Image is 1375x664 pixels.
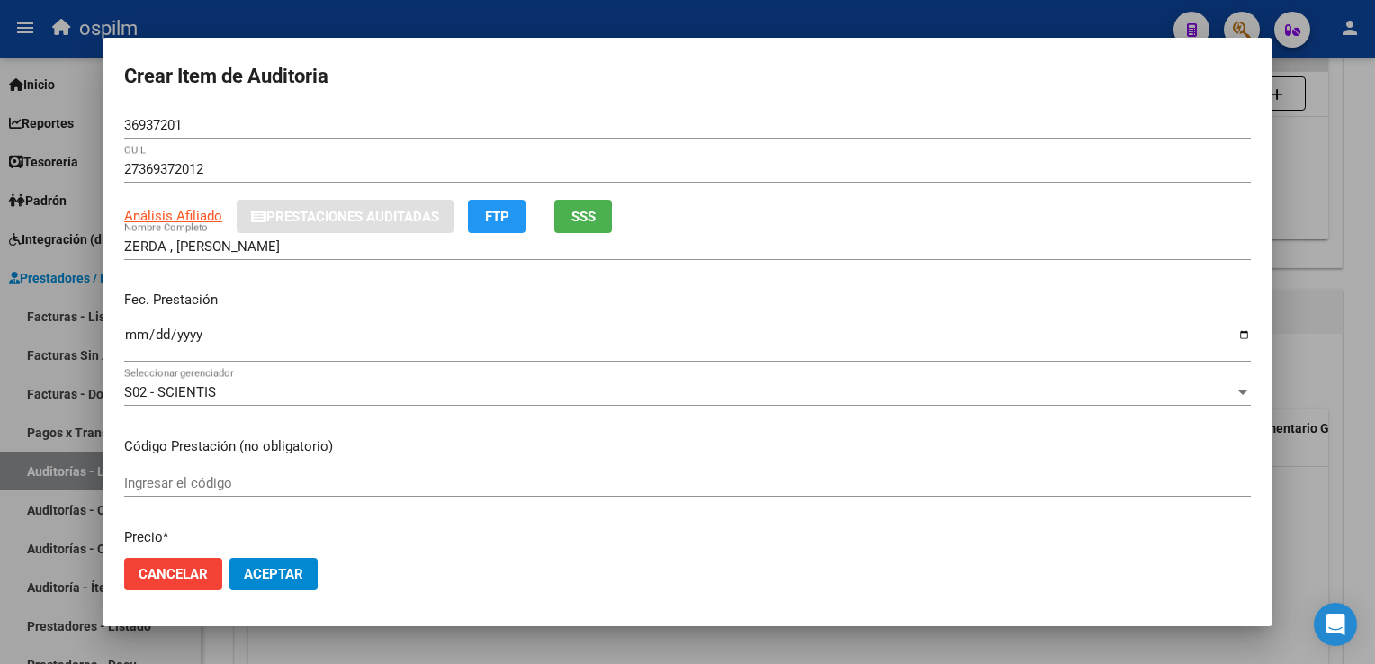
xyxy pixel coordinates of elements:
[571,209,596,225] span: SSS
[124,290,1251,310] p: Fec. Prestación
[139,566,208,582] span: Cancelar
[124,436,1251,457] p: Código Prestación (no obligatorio)
[485,209,509,225] span: FTP
[468,200,526,233] button: FTP
[124,384,216,400] span: S02 - SCIENTIS
[266,209,439,225] span: Prestaciones Auditadas
[1314,603,1357,646] div: Open Intercom Messenger
[244,566,303,582] span: Aceptar
[554,200,612,233] button: SSS
[124,527,1251,548] p: Precio
[229,558,318,590] button: Aceptar
[237,200,454,233] button: Prestaciones Auditadas
[124,59,1251,94] h2: Crear Item de Auditoria
[124,558,222,590] button: Cancelar
[124,208,222,224] span: Análisis Afiliado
